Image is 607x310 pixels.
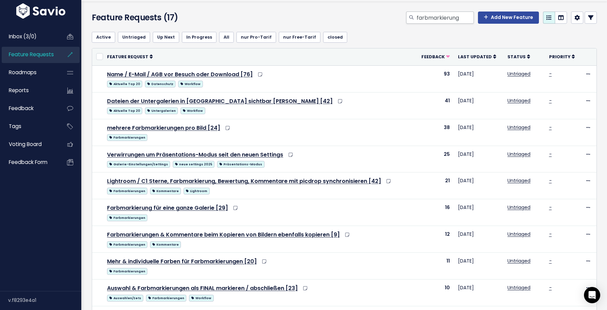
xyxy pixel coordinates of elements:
td: [DATE] [454,146,503,172]
a: Untriaged [507,70,530,77]
a: Untriaged [507,231,530,237]
a: Mehr & individuelle Farben für Farbmarkierungen [20] [107,257,257,265]
a: Farbmarkierungen [107,186,147,195]
td: [DATE] [454,92,503,119]
td: 11 [415,253,454,280]
span: Feature Requests [9,51,54,58]
a: Priority [549,53,575,60]
span: Aktuelle Top 20 [107,107,142,114]
a: Lightroom [184,186,209,195]
span: Priority [549,54,570,60]
a: Untriaged [507,97,530,104]
td: [DATE] [454,199,503,226]
a: Workflow [189,293,213,302]
a: mehrere Farbmarkierungen pro Bild [24] [107,124,220,132]
span: Untergalerien [145,107,178,114]
span: Voting Board [9,141,42,148]
a: Untriaged [507,151,530,158]
a: Aktuelle Top 20 [107,79,142,88]
a: Active [92,32,115,43]
a: Add New Feature [478,12,539,24]
a: Farbmarkierungen [107,133,147,141]
td: [DATE] [454,253,503,280]
a: Status [507,53,530,60]
span: Inbox (3/0) [9,33,37,40]
a: Präsentations-Modus [217,160,264,168]
a: - [549,257,552,264]
a: Untriaged [507,257,530,264]
a: Lightroom / C1 Sterne, Farbmarkierung, Bewertung, Kommentare mit picdrop synchronisieren [42] [107,177,381,185]
span: Feature Request [107,54,148,60]
a: - [549,284,552,291]
td: [DATE] [454,226,503,253]
div: Open Intercom Messenger [584,287,600,303]
td: 16 [415,199,454,226]
span: Farbmarkierungen [107,134,147,141]
a: All [219,32,234,43]
td: 12 [415,226,454,253]
span: Last Updated [458,54,492,60]
a: Auswahlen/Sets [107,293,143,302]
span: Lightroom [184,188,209,194]
a: - [549,70,552,77]
a: - [549,151,552,158]
a: - [549,231,552,237]
span: Farbmarkierungen [107,268,147,275]
a: Roadmaps [2,65,56,80]
span: Reports [9,87,29,94]
td: 10 [415,280,454,306]
a: Feature Requests [2,47,56,62]
a: Workflow [181,106,205,115]
a: Untergalerien [145,106,178,115]
span: Workflow [178,81,203,87]
img: logo-white.9d6f32f41409.svg [15,3,67,19]
a: nur Pro-Tarif [236,32,276,43]
span: Kommentare [150,241,181,248]
ul: Filter feature requests [92,32,597,43]
a: Farbmarkierungen & Kommentare beim Kopieren von Bildern ebenfalls kopieren [9] [107,231,340,239]
span: Präsentations-Modus [217,161,264,168]
a: - [549,177,552,184]
td: 93 [415,65,454,92]
span: Galerie-Einstellungen/Settings [107,161,170,168]
a: Farbmarkierungen [146,293,186,302]
a: Untriaged [507,204,530,211]
a: Feedback form [2,154,56,170]
input: Search features... [416,12,474,24]
a: Last Updated [458,53,496,60]
td: [DATE] [454,65,503,92]
a: nur Free-Tarif [279,32,320,43]
span: neue settings 2025 [173,161,214,168]
span: Feedback [9,105,34,112]
a: Kommentare [150,240,181,248]
a: Workflow [178,79,203,88]
span: Workflow [181,107,205,114]
span: Farbmarkierungen [107,214,147,221]
td: [DATE] [454,172,503,199]
a: Verwirrungen um Präsentations-Modus seit den neuen Settings [107,151,283,159]
span: Feedback [421,54,445,60]
a: - [549,97,552,104]
a: Kommentare [150,186,181,195]
td: 38 [415,119,454,146]
a: Inbox (3/0) [2,29,56,44]
a: Auswahl & Farbmarkierungen als FINAL markieren / abschließen [23] [107,284,298,292]
a: Aktuelle Top 20 [107,106,142,115]
a: neue settings 2025 [173,160,214,168]
span: Status [507,54,526,60]
a: - [549,124,552,131]
a: In Progress [182,32,216,43]
span: Workflow [189,295,213,302]
span: Datenschutz [145,81,175,87]
span: Auswahlen/Sets [107,295,143,302]
div: v.f8293e4a1 [8,291,81,309]
a: Name / E-Mail / AGB vor Besuch oder Download [76] [107,70,253,78]
a: Untriaged [507,177,530,184]
a: Farbmarkierungen [107,267,147,275]
a: Farbmarkierungen [107,213,147,222]
a: Datenschutz [145,79,175,88]
span: Farbmarkierungen [146,295,186,302]
span: Farbmarkierungen [107,241,147,248]
a: Feature Request [107,53,153,60]
h4: Feature Requests (17) [92,12,253,24]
